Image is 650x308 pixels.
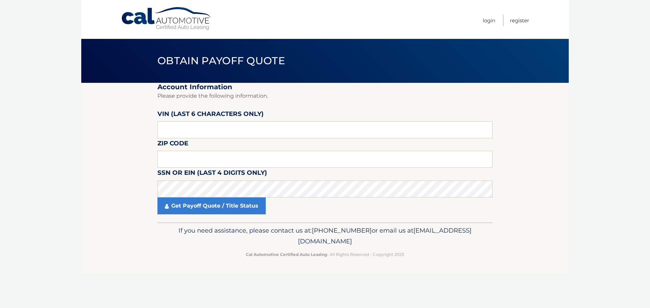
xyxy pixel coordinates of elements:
p: Please provide the following information. [157,91,493,101]
label: SSN or EIN (last 4 digits only) [157,168,267,180]
a: Get Payoff Quote / Title Status [157,197,266,214]
a: Cal Automotive [121,7,212,31]
label: Zip Code [157,138,188,151]
span: [PHONE_NUMBER] [312,227,372,234]
strong: Cal Automotive Certified Auto Leasing [246,252,327,257]
a: Login [483,15,495,26]
p: - All Rights Reserved - Copyright 2025 [162,251,488,258]
label: VIN (last 6 characters only) [157,109,264,121]
a: Register [510,15,529,26]
h2: Account Information [157,83,493,91]
p: If you need assistance, please contact us at: or email us at [162,225,488,247]
span: Obtain Payoff Quote [157,54,285,67]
